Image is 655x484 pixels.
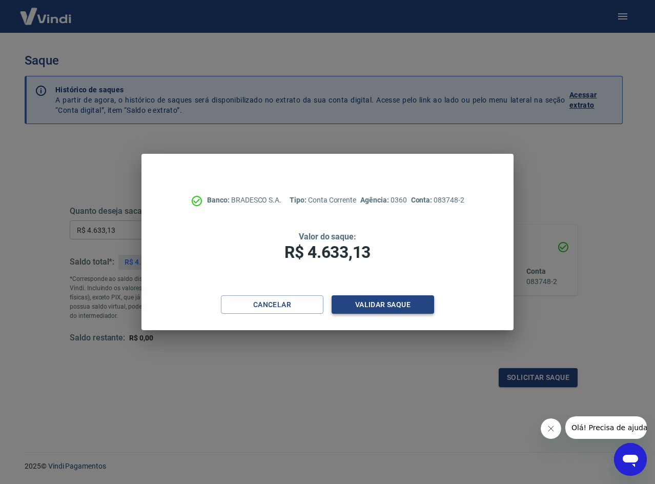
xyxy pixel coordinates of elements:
[207,196,231,204] span: Banco:
[360,195,406,206] p: 0360
[6,7,86,15] span: Olá! Precisa de ajuda?
[614,443,647,476] iframe: Botão para abrir a janela de mensagens
[411,195,464,206] p: 083748-2
[290,195,356,206] p: Conta Corrente
[541,418,561,439] iframe: Fechar mensagem
[565,416,647,439] iframe: Mensagem da empresa
[284,243,371,262] span: R$ 4.633,13
[221,295,323,314] button: Cancelar
[207,195,281,206] p: BRADESCO S.A.
[360,196,391,204] span: Agência:
[290,196,308,204] span: Tipo:
[299,232,356,241] span: Valor do saque:
[411,196,434,204] span: Conta:
[332,295,434,314] button: Validar saque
